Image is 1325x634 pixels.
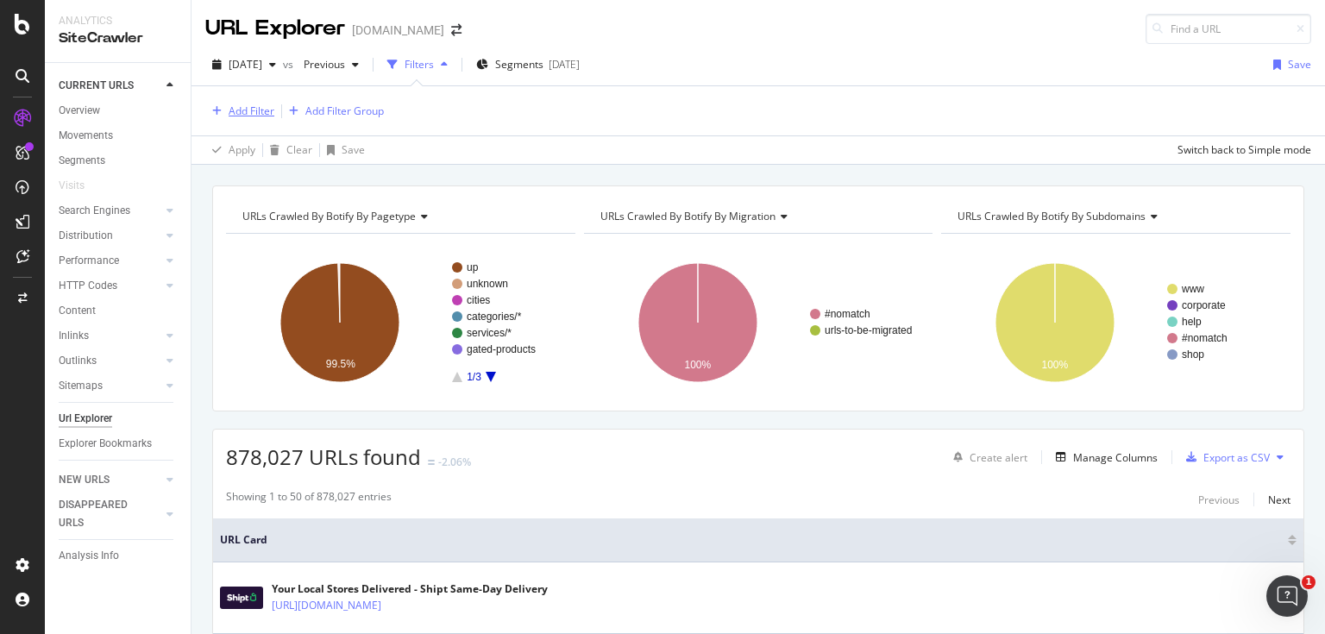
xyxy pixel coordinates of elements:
button: Export as CSV [1179,443,1270,471]
text: #nomatch [1182,332,1228,344]
svg: A chart. [226,248,572,398]
a: NEW URLS [59,471,161,489]
div: DISAPPEARED URLS [59,496,146,532]
div: Add Filter [229,104,274,118]
a: Url Explorer [59,410,179,428]
text: 1/3 [467,371,481,383]
div: Create alert [970,450,1027,465]
div: Sitemaps [59,377,103,395]
text: up [467,261,479,273]
div: A chart. [941,248,1287,398]
div: URL Explorer [205,14,345,43]
text: services/* [467,327,512,339]
button: Filters [380,51,455,78]
span: 878,027 URLs found [226,443,421,471]
svg: A chart. [584,248,930,398]
a: CURRENT URLS [59,77,161,95]
text: help [1182,316,1202,328]
div: [DOMAIN_NAME] [352,22,444,39]
img: main image [220,587,263,609]
img: Equal [428,460,435,465]
button: Previous [1198,489,1240,510]
button: Clear [263,136,312,164]
button: Manage Columns [1049,447,1158,468]
div: Previous [1198,493,1240,507]
div: Save [1288,57,1311,72]
button: Create alert [946,443,1027,471]
iframe: Intercom live chat [1266,575,1308,617]
div: SiteCrawler [59,28,177,48]
a: Explorer Bookmarks [59,435,179,453]
text: www [1181,283,1204,295]
h4: URLs Crawled By Botify By pagetype [239,203,560,230]
a: Overview [59,102,179,120]
div: Visits [59,177,85,195]
a: Movements [59,127,179,145]
span: Previous [297,57,345,72]
a: Visits [59,177,102,195]
button: Next [1268,489,1290,510]
h4: URLs Crawled By Botify By migration [597,203,918,230]
text: cities [467,294,490,306]
div: NEW URLS [59,471,110,489]
div: Apply [229,142,255,157]
div: Add Filter Group [305,104,384,118]
div: Overview [59,102,100,120]
span: vs [283,57,297,72]
button: Apply [205,136,255,164]
text: shop [1182,348,1204,361]
text: corporate [1182,299,1226,311]
text: #nomatch [825,308,870,320]
text: categories/* [467,311,522,323]
div: Clear [286,142,312,157]
button: Switch back to Simple mode [1171,136,1311,164]
div: Showing 1 to 50 of 878,027 entries [226,489,392,510]
div: Export as CSV [1203,450,1270,465]
button: Previous [297,51,366,78]
button: Save [1266,51,1311,78]
div: Outlinks [59,352,97,370]
div: Next [1268,493,1290,507]
div: Content [59,302,96,320]
h4: URLs Crawled By Botify By subdomains [954,203,1275,230]
div: Analysis Info [59,547,119,565]
a: Inlinks [59,327,161,345]
div: CURRENT URLS [59,77,134,95]
button: Add Filter [205,101,274,122]
div: Switch back to Simple mode [1177,142,1311,157]
span: URL Card [220,532,1284,548]
input: Find a URL [1146,14,1311,44]
div: Inlinks [59,327,89,345]
div: Analytics [59,14,177,28]
button: Segments[DATE] [469,51,587,78]
a: DISAPPEARED URLS [59,496,161,532]
div: Distribution [59,227,113,245]
div: Explorer Bookmarks [59,435,152,453]
div: Performance [59,252,119,270]
div: Your Local Stores Delivered - Shipt Same-Day Delivery [272,581,548,597]
div: -2.06% [438,455,471,469]
a: Performance [59,252,161,270]
span: URLs Crawled By Botify By pagetype [242,209,416,223]
a: Sitemaps [59,377,161,395]
text: unknown [467,278,508,290]
a: Outlinks [59,352,161,370]
span: URLs Crawled By Botify By subdomains [958,209,1146,223]
div: [DATE] [549,57,580,72]
a: Analysis Info [59,547,179,565]
a: [URL][DOMAIN_NAME] [272,597,381,614]
text: 100% [684,359,711,371]
text: 100% [1042,359,1069,371]
div: Search Engines [59,202,130,220]
text: 99.5% [326,358,355,370]
div: Movements [59,127,113,145]
span: 1 [1302,575,1316,589]
div: Filters [405,57,434,72]
text: urls-to-be-migrated [825,324,912,336]
div: Segments [59,152,105,170]
div: Save [342,142,365,157]
a: Segments [59,152,179,170]
button: [DATE] [205,51,283,78]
